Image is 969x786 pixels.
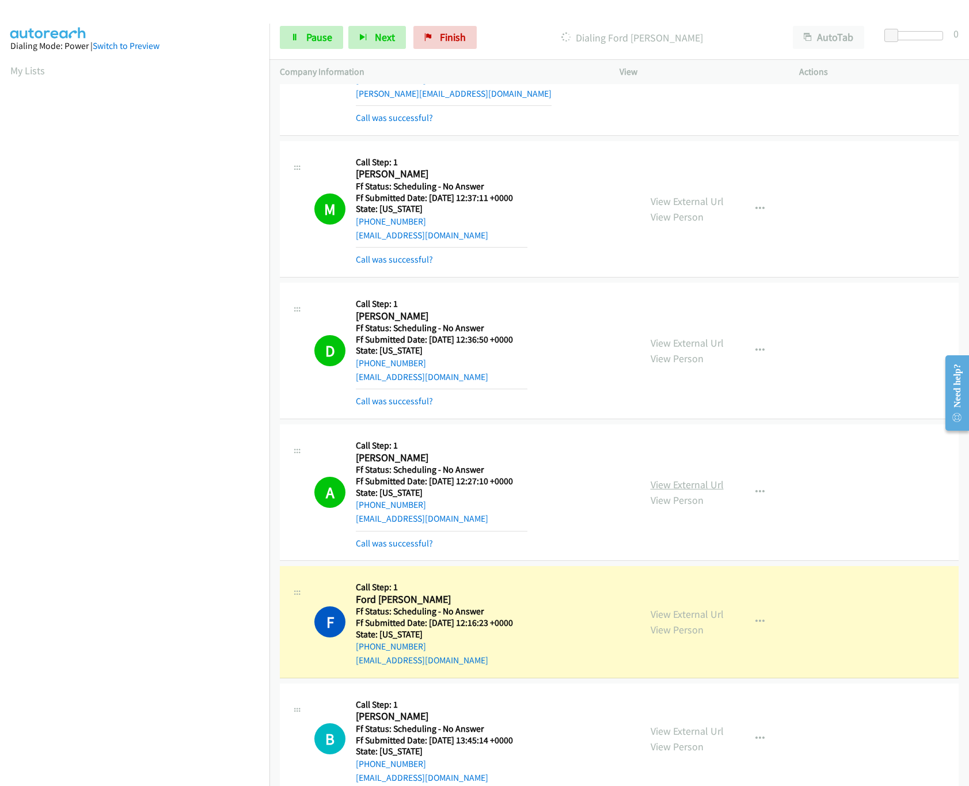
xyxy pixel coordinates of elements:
[356,593,527,606] h2: Ford [PERSON_NAME]
[651,607,724,621] a: View External Url
[356,358,426,369] a: [PHONE_NUMBER]
[348,26,406,49] button: Next
[651,493,704,507] a: View Person
[356,451,527,465] h2: [PERSON_NAME]
[356,74,426,85] a: [PHONE_NUMBER]
[356,254,433,265] a: Call was successful?
[356,538,433,549] a: Call was successful?
[356,746,513,757] h5: State: [US_STATE]
[799,65,959,79] p: Actions
[356,396,433,407] a: Call was successful?
[356,641,426,652] a: [PHONE_NUMBER]
[356,112,433,123] a: Call was successful?
[356,216,426,227] a: [PHONE_NUMBER]
[314,723,345,754] div: The call is yet to be attempted
[356,629,527,640] h5: State: [US_STATE]
[280,26,343,49] a: Pause
[356,168,527,181] h2: [PERSON_NAME]
[356,723,513,735] h5: Ff Status: Scheduling - No Answer
[620,65,779,79] p: View
[890,31,943,40] div: Delay between calls (in seconds)
[413,26,477,49] a: Finish
[356,710,513,723] h2: [PERSON_NAME]
[651,210,704,223] a: View Person
[356,322,527,334] h5: Ff Status: Scheduling - No Answer
[356,334,527,345] h5: Ff Submitted Date: [DATE] 12:36:50 +0000
[93,40,159,51] a: Switch to Preview
[356,310,527,323] h2: [PERSON_NAME]
[306,31,332,44] span: Pause
[356,617,527,629] h5: Ff Submitted Date: [DATE] 12:16:23 +0000
[651,336,724,350] a: View External Url
[651,740,704,753] a: View Person
[356,203,527,215] h5: State: [US_STATE]
[356,513,488,524] a: [EMAIL_ADDRESS][DOMAIN_NAME]
[651,195,724,208] a: View External Url
[356,758,426,769] a: [PHONE_NUMBER]
[356,476,527,487] h5: Ff Submitted Date: [DATE] 12:27:10 +0000
[314,477,345,508] h1: A
[356,88,552,99] a: [PERSON_NAME][EMAIL_ADDRESS][DOMAIN_NAME]
[356,735,513,746] h5: Ff Submitted Date: [DATE] 13:45:14 +0000
[314,193,345,225] h1: M
[280,65,599,79] p: Company Information
[356,772,488,783] a: [EMAIL_ADDRESS][DOMAIN_NAME]
[953,26,959,41] div: 0
[793,26,864,49] button: AutoTab
[356,499,426,510] a: [PHONE_NUMBER]
[356,440,527,451] h5: Call Step: 1
[10,39,259,53] div: Dialing Mode: Power |
[10,64,45,77] a: My Lists
[356,487,527,499] h5: State: [US_STATE]
[356,699,513,711] h5: Call Step: 1
[356,181,527,192] h5: Ff Status: Scheduling - No Answer
[936,347,969,439] iframe: Resource Center
[356,298,527,310] h5: Call Step: 1
[356,230,488,241] a: [EMAIL_ADDRESS][DOMAIN_NAME]
[356,464,527,476] h5: Ff Status: Scheduling - No Answer
[314,606,345,637] h1: F
[314,723,345,754] h1: B
[651,724,724,738] a: View External Url
[10,89,269,636] iframe: Dialpad
[356,582,527,593] h5: Call Step: 1
[375,31,395,44] span: Next
[314,335,345,366] h1: D
[651,478,724,491] a: View External Url
[356,606,527,617] h5: Ff Status: Scheduling - No Answer
[356,345,527,356] h5: State: [US_STATE]
[440,31,466,44] span: Finish
[356,371,488,382] a: [EMAIL_ADDRESS][DOMAIN_NAME]
[356,192,527,204] h5: Ff Submitted Date: [DATE] 12:37:11 +0000
[356,655,488,666] a: [EMAIL_ADDRESS][DOMAIN_NAME]
[356,157,527,168] h5: Call Step: 1
[651,352,704,365] a: View Person
[492,30,772,45] p: Dialing Ford [PERSON_NAME]
[651,623,704,636] a: View Person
